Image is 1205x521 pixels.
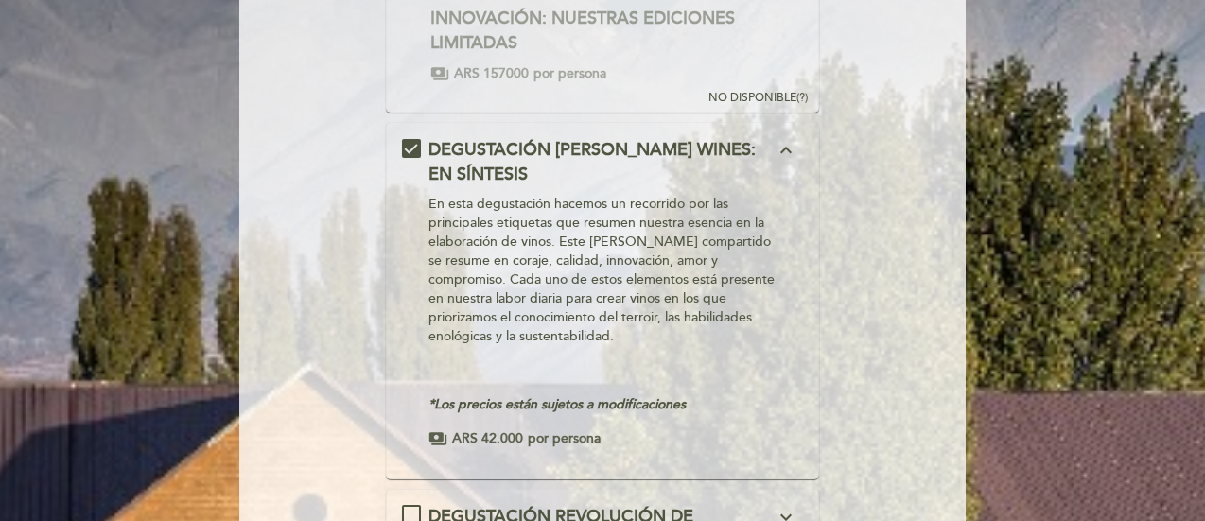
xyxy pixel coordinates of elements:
[708,90,808,106] div: (?)
[769,138,803,163] button: expand_less
[454,64,529,83] span: ARS 157000
[528,429,601,448] span: por persona
[533,64,606,83] span: por persona
[428,396,686,412] strong: *Los precios están sujetos a modificaciones
[402,138,804,448] md-checkbox: DEGUSTACIÓN SUSANA BALBO WINES: EN SÍNTESIS expand_more En esta degustación hacemos un recorrido ...
[708,91,796,105] span: NO DISPONIBLE
[775,139,797,162] i: expand_less
[430,64,449,83] span: payments
[428,139,756,184] span: DEGUSTACIÓN [PERSON_NAME] WINES: EN SÍNTESIS
[452,429,523,448] span: ARS 42.000
[428,195,776,346] p: En esta degustación hacemos un recorrido por las principales etiquetas que resumen nuestra esenci...
[428,429,447,448] span: payments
